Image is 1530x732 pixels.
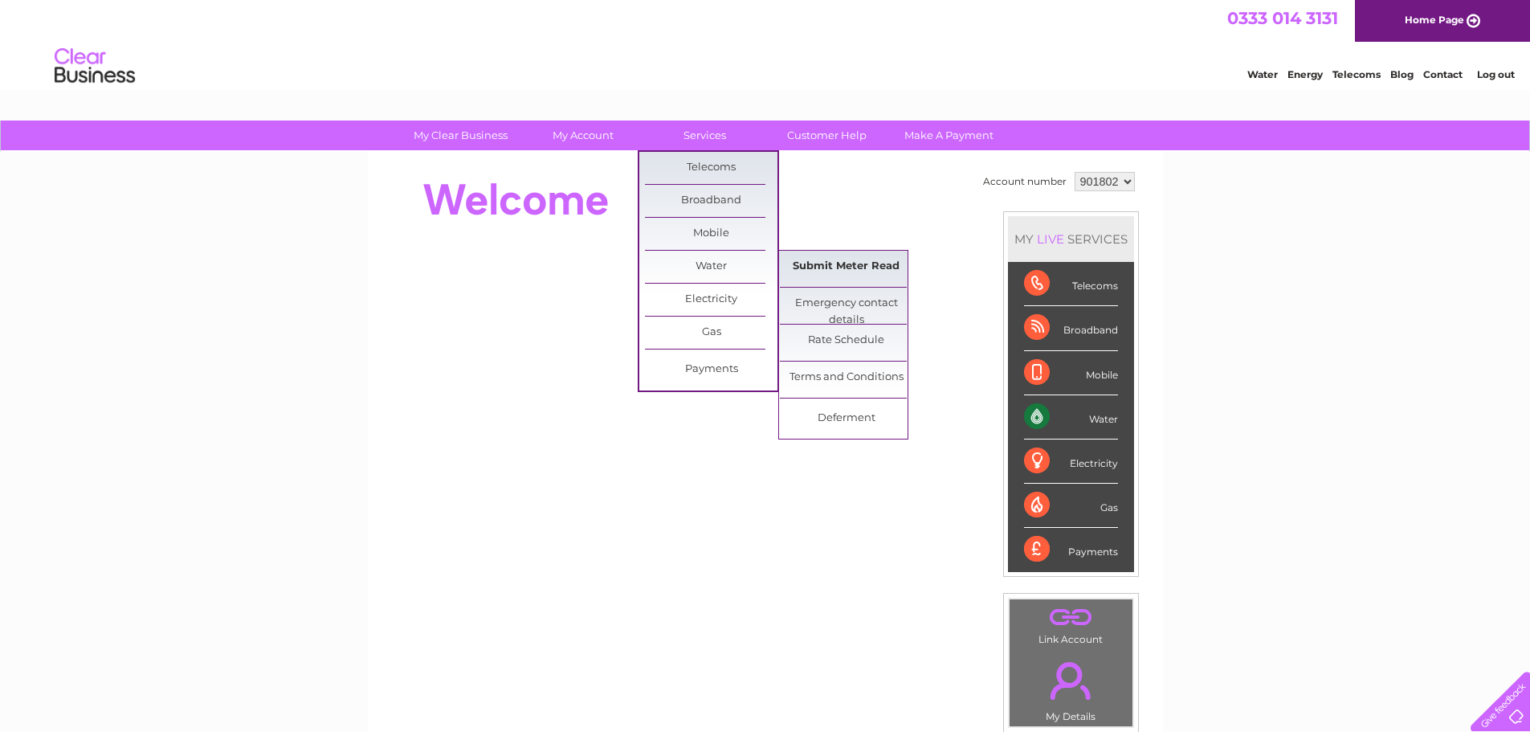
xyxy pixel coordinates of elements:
a: My Clear Business [394,121,527,150]
a: Electricity [645,284,777,316]
a: Mobile [645,218,777,250]
a: Energy [1287,68,1323,80]
a: . [1014,603,1128,632]
a: Telecoms [645,152,777,184]
a: Deferment [780,403,912,435]
td: Link Account [1009,599,1133,649]
div: Payments [1024,528,1118,571]
a: Terms and Conditions [780,362,912,394]
div: Gas [1024,484,1118,528]
a: My Account [516,121,649,150]
a: Water [1247,68,1278,80]
a: Submit Meter Read [780,251,912,283]
a: . [1014,652,1128,709]
a: Log out [1477,68,1515,80]
a: Broadband [645,185,777,217]
div: MY SERVICES [1008,216,1134,262]
a: Gas [645,317,777,349]
a: Customer Help [761,121,893,150]
div: Mobile [1024,351,1118,395]
a: Rate Schedule [780,325,912,357]
a: Make A Payment [883,121,1015,150]
a: Water [645,251,777,283]
a: 0333 014 3131 [1227,8,1338,28]
div: Clear Business is a trading name of Verastar Limited (registered in [GEOGRAPHIC_DATA] No. 3667643... [386,9,1145,78]
div: Broadband [1024,306,1118,350]
a: Telecoms [1332,68,1381,80]
td: My Details [1009,648,1133,727]
div: LIVE [1034,231,1067,247]
a: Payments [645,354,777,386]
div: Telecoms [1024,262,1118,306]
a: Blog [1390,68,1414,80]
a: Services [639,121,771,150]
a: Contact [1423,68,1463,80]
img: logo.png [54,42,136,91]
div: Electricity [1024,440,1118,484]
td: Account number [979,168,1071,195]
a: Emergency contact details [780,288,912,320]
div: Water [1024,395,1118,440]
